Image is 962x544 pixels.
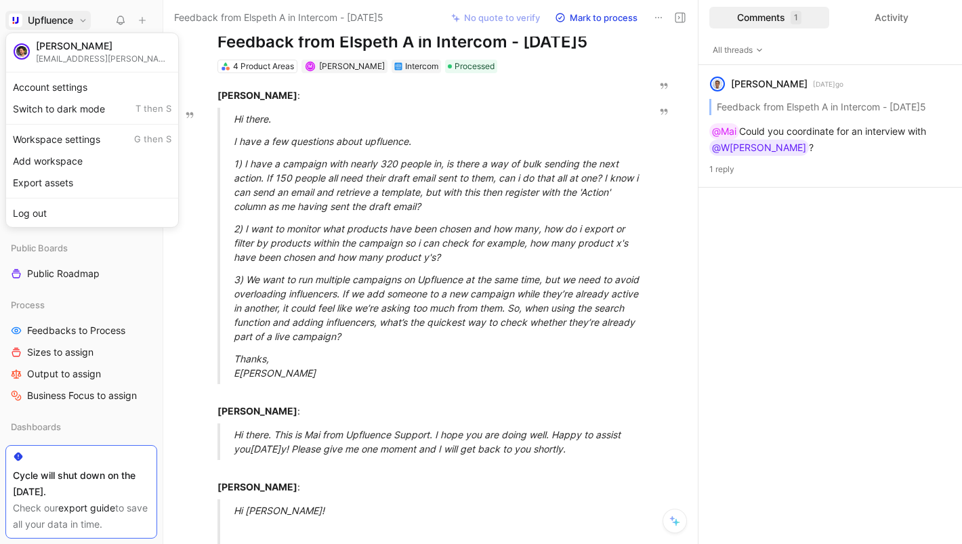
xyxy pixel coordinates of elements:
div: Switch to dark mode [9,98,175,120]
div: [EMAIL_ADDRESS][PERSON_NAME][PERSON_NAME][DOMAIN_NAME] [36,54,171,64]
div: [PERSON_NAME] [36,40,171,52]
img: avatar [15,45,28,58]
div: UpfluenceUpfluence [5,33,179,228]
span: T then S [135,103,171,115]
span: G then S [134,133,171,146]
div: Workspace settings [9,129,175,150]
div: Account settings [9,77,175,98]
div: Add workspace [9,150,175,172]
div: Log out [9,203,175,224]
div: Export assets [9,172,175,194]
